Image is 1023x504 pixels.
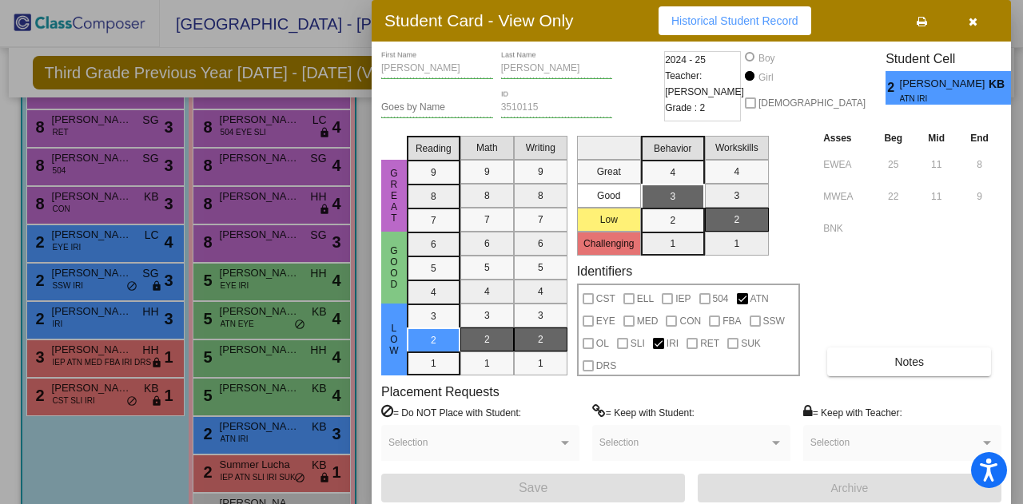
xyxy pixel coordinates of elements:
[671,14,798,27] span: Historical Student Record
[803,404,902,420] label: = Keep with Teacher:
[894,355,924,368] span: Notes
[713,289,729,308] span: 504
[665,68,744,100] span: Teacher: [PERSON_NAME]
[519,481,547,494] span: Save
[596,312,615,331] span: EYE
[637,289,654,308] span: ELL
[387,168,401,224] span: Great
[957,129,1001,147] th: End
[700,334,719,353] span: RET
[758,51,775,65] div: Boy
[758,93,866,113] span: [DEMOGRAPHIC_DATA]
[741,334,761,353] span: SUK
[675,289,691,308] span: IEP
[381,384,500,399] label: Placement Requests
[637,312,659,331] span: MED
[387,245,401,290] span: Good
[698,474,1001,502] button: Archive
[989,76,1011,93] span: KB
[823,185,867,208] input: assessment
[679,312,701,331] span: CON
[665,52,706,68] span: 2024 - 25
[659,6,811,35] button: Historical Student Record
[665,100,705,116] span: Grade : 2
[596,356,616,375] span: DRS
[831,482,869,494] span: Archive
[763,312,785,331] span: SSW
[381,404,521,420] label: = Do NOT Place with Student:
[577,264,632,279] label: Identifiers
[915,129,957,147] th: Mid
[381,102,493,113] input: goes by name
[750,289,769,308] span: ATN
[596,289,615,308] span: CST
[758,70,774,85] div: Girl
[592,404,695,420] label: = Keep with Student:
[886,78,899,97] span: 2
[827,347,991,376] button: Notes
[384,10,574,30] h3: Student Card - View Only
[387,323,401,356] span: Low
[596,334,609,353] span: OL
[819,129,871,147] th: Asses
[381,474,685,502] button: Save
[823,153,867,177] input: assessment
[501,102,613,113] input: Enter ID
[900,76,989,93] span: [PERSON_NAME]
[900,93,977,105] span: ATN IRI
[667,334,679,353] span: IRI
[823,216,867,240] input: assessment
[722,312,741,331] span: FBA
[871,129,915,147] th: Beg
[631,334,645,353] span: SLI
